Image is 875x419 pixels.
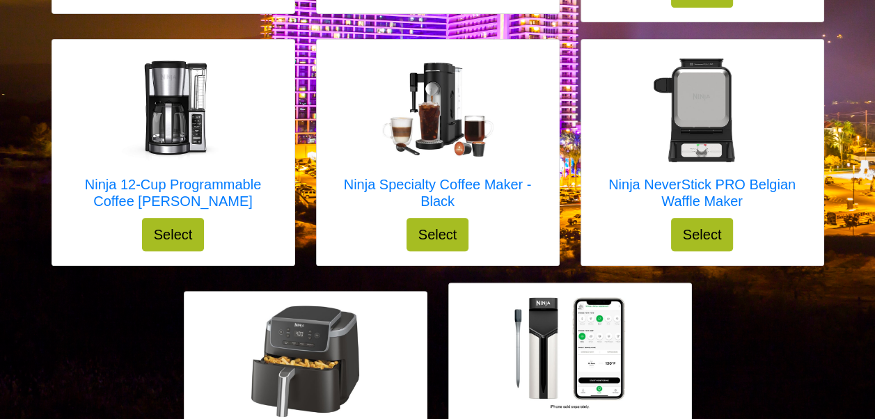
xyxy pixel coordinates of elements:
[407,218,469,251] button: Select
[514,297,626,409] img: Ninja Wireless Thermometer - Black/Silver
[382,63,494,157] img: Ninja Specialty Coffee Maker - Black
[249,306,361,417] img: Ninja Air Fryer Pro 5 QT - Gray
[647,54,758,165] img: Ninja NeverStick PRO Belgian Waffle Maker
[595,176,810,209] h5: Ninja NeverStick PRO Belgian Waffle Maker
[66,176,281,209] h5: Ninja 12-Cup Programmable Coffee [PERSON_NAME]
[118,54,229,165] img: Ninja 12-Cup Programmable Coffee Brewer
[595,54,810,218] a: Ninja NeverStick PRO Belgian Waffle Maker Ninja NeverStick PRO Belgian Waffle Maker
[331,54,545,218] a: Ninja Specialty Coffee Maker - Black Ninja Specialty Coffee Maker - Black
[671,218,734,251] button: Select
[66,54,281,218] a: Ninja 12-Cup Programmable Coffee Brewer Ninja 12-Cup Programmable Coffee [PERSON_NAME]
[142,218,205,251] button: Select
[331,176,545,209] h5: Ninja Specialty Coffee Maker - Black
